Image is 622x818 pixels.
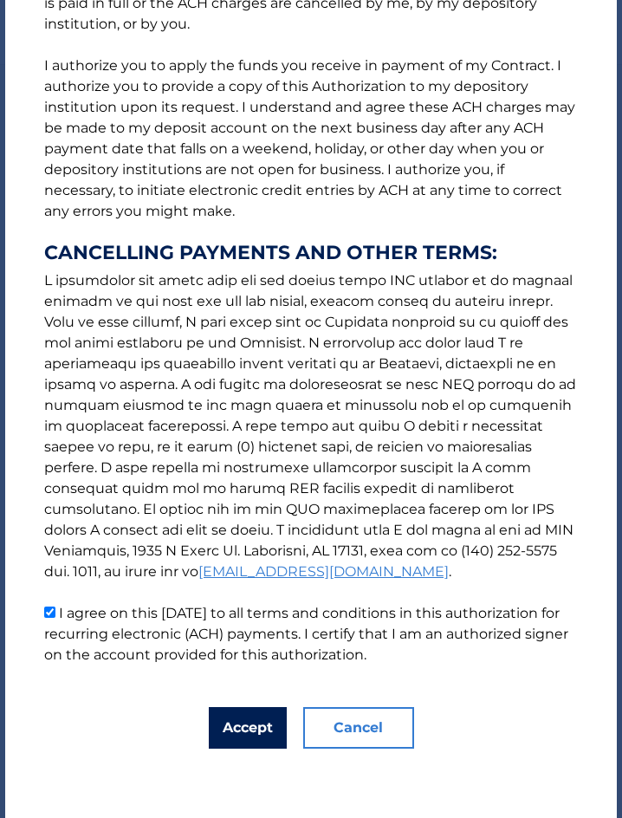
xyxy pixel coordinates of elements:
label: I agree on this [DATE] to all terms and conditions in this authorization for recurring electronic... [44,605,568,663]
strong: CANCELLING PAYMENTS AND OTHER TERMS: [44,243,578,263]
a: [EMAIL_ADDRESS][DOMAIN_NAME] [198,563,449,580]
button: Cancel [303,707,414,749]
button: Accept [209,707,287,749]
